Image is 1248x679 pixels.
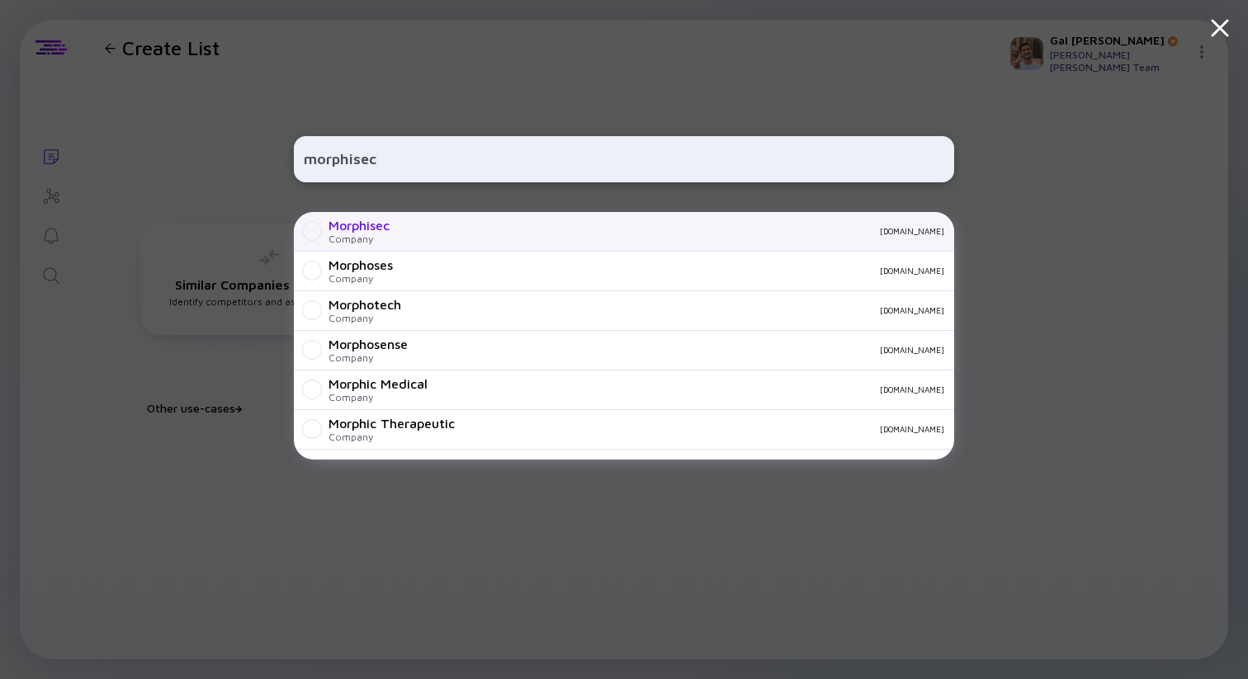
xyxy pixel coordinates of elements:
div: [DOMAIN_NAME] [468,424,944,434]
div: Company [329,431,455,443]
div: Morphic Medical [329,376,428,391]
div: [DOMAIN_NAME] [406,266,944,276]
div: Company [329,391,428,403]
div: Company [329,312,401,324]
div: Morphosense [329,337,408,351]
div: Morphic Therapeutic [329,416,455,431]
div: Morphoses [329,257,393,272]
div: [DOMAIN_NAME] [403,226,944,236]
div: Morphisec [329,218,390,233]
div: Company [329,351,408,364]
div: [DOMAIN_NAME] [421,345,944,355]
div: Morphotech [329,297,401,312]
div: [DOMAIN_NAME] [441,384,944,394]
div: [DOMAIN_NAME] [414,305,944,315]
input: Search Company or Investor... [304,144,944,174]
div: Company [329,233,390,245]
div: Company [329,272,393,285]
